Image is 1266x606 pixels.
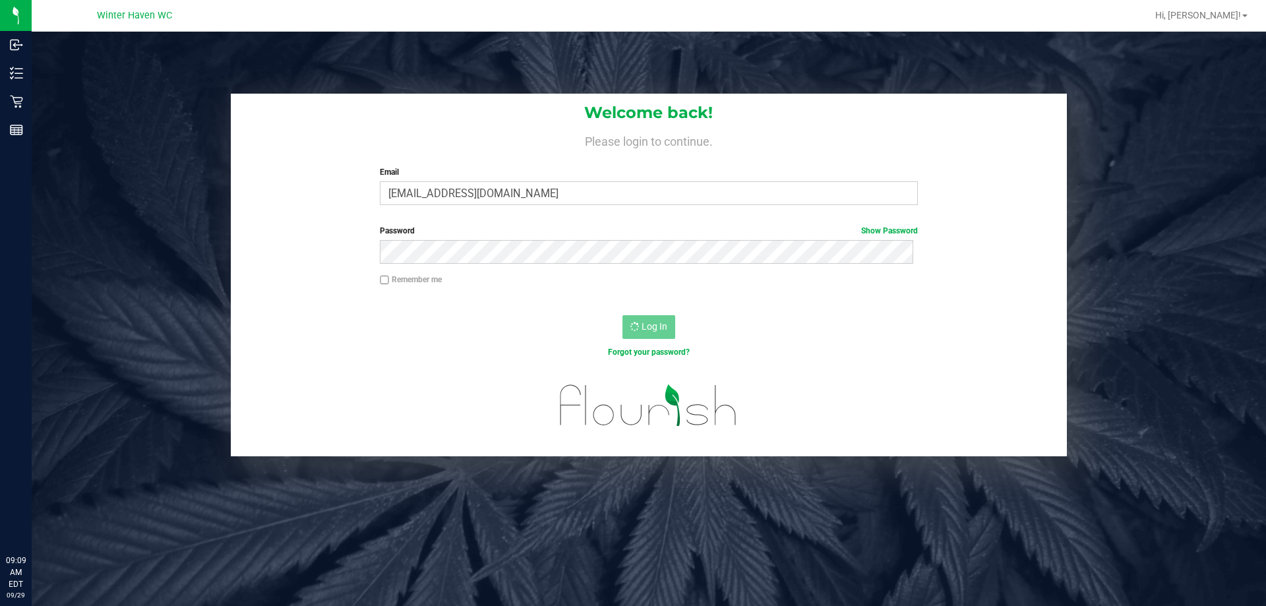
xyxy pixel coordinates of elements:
[10,123,23,136] inline-svg: Reports
[97,10,172,21] span: Winter Haven WC
[642,321,667,332] span: Log In
[10,67,23,80] inline-svg: Inventory
[231,132,1067,148] h4: Please login to continue.
[6,555,26,590] p: 09:09 AM EDT
[380,274,442,286] label: Remember me
[6,590,26,600] p: 09/29
[861,226,918,235] a: Show Password
[380,276,389,285] input: Remember me
[10,95,23,108] inline-svg: Retail
[380,226,415,235] span: Password
[1155,10,1241,20] span: Hi, [PERSON_NAME]!
[608,348,690,357] a: Forgot your password?
[10,38,23,51] inline-svg: Inbound
[622,315,675,339] button: Log In
[380,166,917,178] label: Email
[231,104,1067,121] h1: Welcome back!
[544,372,753,439] img: flourish_logo.svg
